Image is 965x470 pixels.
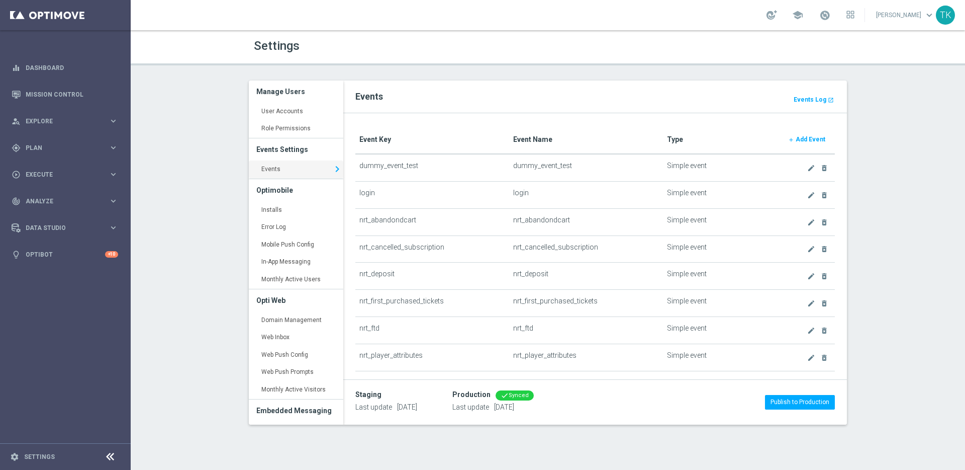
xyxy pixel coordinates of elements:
h3: Embedded Messaging [256,400,336,422]
a: Monthly Active Visitors [249,381,343,399]
div: Plan [12,143,109,152]
i: delete_forever [820,272,828,280]
span: Data Studio [26,225,109,231]
a: Domain Management [249,311,343,330]
div: Optibot [12,241,118,268]
a: Error Log [249,218,343,237]
h3: Opti Web [256,289,336,311]
a: Web Push Prompts [249,363,343,381]
i: delete_forever [820,164,828,172]
td: nrt_deposit [509,263,663,290]
td: nrt_purchased_tickets [355,371,509,398]
td: nrt_abandondcart [355,208,509,236]
i: keyboard_arrow_right [109,143,118,152]
span: [DATE] [397,403,417,411]
button: gps_fixed Plan keyboard_arrow_right [11,144,119,152]
td: Simple event [663,182,779,209]
i: delete_forever [820,354,828,362]
i: create [807,327,815,335]
div: Production [452,390,491,399]
i: keyboard_arrow_right [109,196,118,206]
p: Last update [355,403,417,412]
button: equalizer Dashboard [11,64,119,72]
a: Dashboard [26,54,118,81]
i: lightbulb [12,250,21,259]
td: nrt_player_attributes [509,344,663,371]
a: Settings [24,454,55,460]
button: track_changes Analyze keyboard_arrow_right [11,197,119,205]
div: Execute [12,170,109,179]
i: track_changes [12,197,21,206]
td: login [355,182,509,209]
a: Installs [249,201,343,219]
div: Dashboard [12,54,118,81]
a: Mission Control [26,81,118,108]
td: Simple event [663,317,779,344]
a: In-App Messaging [249,253,343,271]
a: Container Management [249,422,343,440]
i: create [807,354,815,362]
i: play_circle_outline [12,170,21,179]
button: lightbulb Optibot +10 [11,251,119,259]
i: keyboard_arrow_right [109,116,118,126]
td: nrt_ftd [509,317,663,344]
td: nrt_purchased_tickets [509,371,663,398]
a: [PERSON_NAME]keyboard_arrow_down [875,8,936,23]
td: login [509,182,663,209]
span: Plan [26,145,109,151]
td: Simple event [663,371,779,398]
span: school [792,10,803,21]
td: nrt_deposit [355,263,509,290]
i: equalizer [12,63,21,72]
div: Data Studio keyboard_arrow_right [11,224,119,232]
i: delete_forever [820,218,828,226]
div: Explore [12,117,109,126]
i: keyboard_arrow_right [109,170,118,179]
i: create [807,218,815,226]
i: keyboard_arrow_right [331,162,343,177]
td: dummy_event_test [509,154,663,181]
td: dummy_event_test [355,154,509,181]
td: Simple event [663,208,779,236]
i: gps_fixed [12,143,21,152]
span: keyboard_arrow_down [924,10,935,21]
a: Mobile Push Config [249,236,343,254]
td: nrt_player_attributes [355,344,509,371]
div: Data Studio [12,223,109,232]
i: add [788,137,794,143]
i: keyboard_arrow_right [109,223,118,232]
h3: Optimobile [256,179,336,201]
div: TK [936,6,955,25]
i: create [807,191,815,199]
h3: Events Settings [256,138,336,161]
b: Add Event [796,136,825,143]
a: Events [249,161,343,179]
th: Event Name [509,125,663,154]
div: Mission Control [12,81,118,108]
td: Simple event [663,263,779,290]
td: nrt_ftd [355,317,509,344]
i: create [807,299,815,307]
a: Optibot [26,241,105,268]
b: Events Log [794,96,826,103]
button: person_search Explore keyboard_arrow_right [11,117,119,125]
i: create [807,245,815,253]
span: Analyze [26,198,109,204]
i: launch [828,97,834,103]
a: Role Permissions [249,120,343,138]
p: Last update [452,403,534,412]
th: Event Key [355,125,509,154]
a: Web Inbox [249,329,343,347]
td: nrt_first_purchased_tickets [509,290,663,317]
i: person_search [12,117,21,126]
i: create [807,272,815,280]
button: Mission Control [11,91,119,99]
button: play_circle_outline Execute keyboard_arrow_right [11,171,119,179]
